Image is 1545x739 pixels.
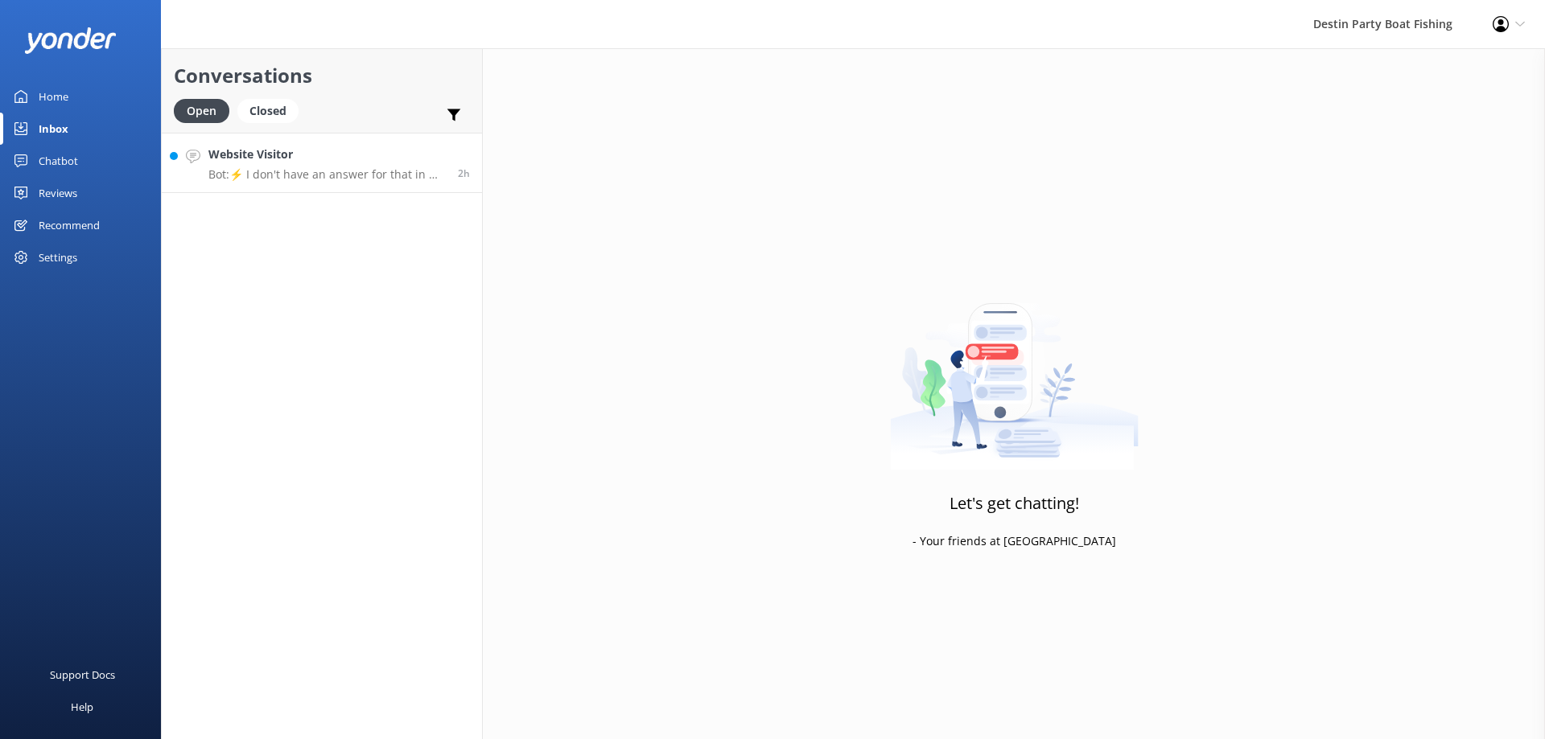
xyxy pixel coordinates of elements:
[174,99,229,123] div: Open
[208,146,446,163] h4: Website Visitor
[39,145,78,177] div: Chatbot
[39,80,68,113] div: Home
[39,113,68,145] div: Inbox
[890,269,1139,470] img: artwork of a man stealing a conversation from at giant smartphone
[174,101,237,119] a: Open
[39,209,100,241] div: Recommend
[458,166,470,180] span: Oct 11 2025 08:08am (UTC -05:00) America/Cancun
[39,177,77,209] div: Reviews
[24,27,117,54] img: yonder-white-logo.png
[913,532,1116,550] p: - Your friends at [GEOGRAPHIC_DATA]
[208,167,446,182] p: Bot: ⚡ I don't have an answer for that in my knowledge base. Please try and rephrase your questio...
[237,99,299,123] div: Closed
[237,101,307,119] a: Closed
[39,241,77,273] div: Settings
[950,491,1079,516] h3: Let's get chatting!
[162,133,482,193] a: Website VisitorBot:⚡ I don't have an answer for that in my knowledge base. Please try and rephras...
[174,60,470,91] h2: Conversations
[71,691,93,723] div: Help
[50,659,115,691] div: Support Docs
